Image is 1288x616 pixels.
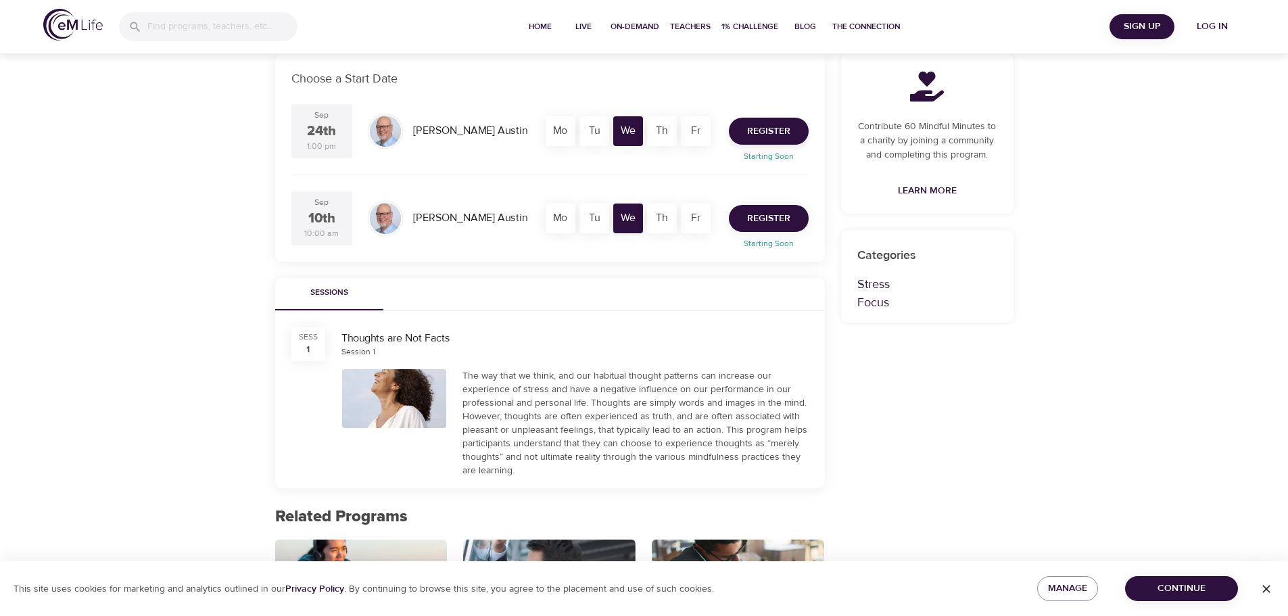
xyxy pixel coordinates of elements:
input: Find programs, teachers, etc... [147,12,297,41]
div: We [613,204,643,233]
span: On-Demand [611,20,659,34]
span: Register [747,210,790,227]
p: Starting Soon [721,150,817,162]
div: 10th [308,209,335,229]
div: Fr [681,116,711,146]
div: [PERSON_NAME] Austin [408,205,533,231]
p: Starting Soon [721,237,817,250]
span: Register [747,123,790,140]
span: Home [524,20,556,34]
div: Fr [681,204,711,233]
div: Th [647,116,677,146]
span: Teachers [670,20,711,34]
span: The Connection [832,20,900,34]
button: Continue [1125,576,1238,601]
div: 24th [307,122,336,141]
img: logo [43,9,103,41]
div: Tu [579,204,609,233]
div: The way that we think, and our habitual thought patterns can increase our experience of stress an... [462,369,809,477]
div: Session 1 [341,346,375,358]
span: Sessions [283,286,375,300]
div: We [613,116,643,146]
div: SESS [299,331,318,343]
div: Sep [314,110,329,121]
span: Blog [789,20,821,34]
span: Sign Up [1115,18,1169,35]
p: Contribute 60 Mindful Minutes to a charity by joining a community and completing this program. [857,120,997,162]
p: Related Programs [275,504,825,529]
span: Log in [1185,18,1239,35]
p: Focus [857,293,997,312]
div: Th [647,204,677,233]
span: Live [567,20,600,34]
div: Sep [314,197,329,208]
div: Mo [546,204,575,233]
span: Learn More [898,183,957,199]
span: Manage [1048,580,1087,597]
button: Manage [1037,576,1098,601]
p: Choose a Start Date [291,70,809,88]
span: Continue [1136,580,1227,597]
span: 1% Challenge [721,20,778,34]
button: Register [729,205,809,232]
div: 1:00 pm [307,141,336,152]
div: [PERSON_NAME] Austin [408,118,533,144]
a: Learn More [892,179,962,204]
button: Sign Up [1110,14,1174,39]
p: Categories [857,246,997,264]
div: Mo [546,116,575,146]
p: Stress [857,275,997,293]
a: Privacy Policy [285,583,344,595]
div: 1 [306,343,310,356]
div: Thoughts are Not Facts [341,331,809,346]
div: 10:00 am [304,228,339,239]
button: Register [729,118,809,145]
div: Tu [579,116,609,146]
button: Log in [1180,14,1245,39]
